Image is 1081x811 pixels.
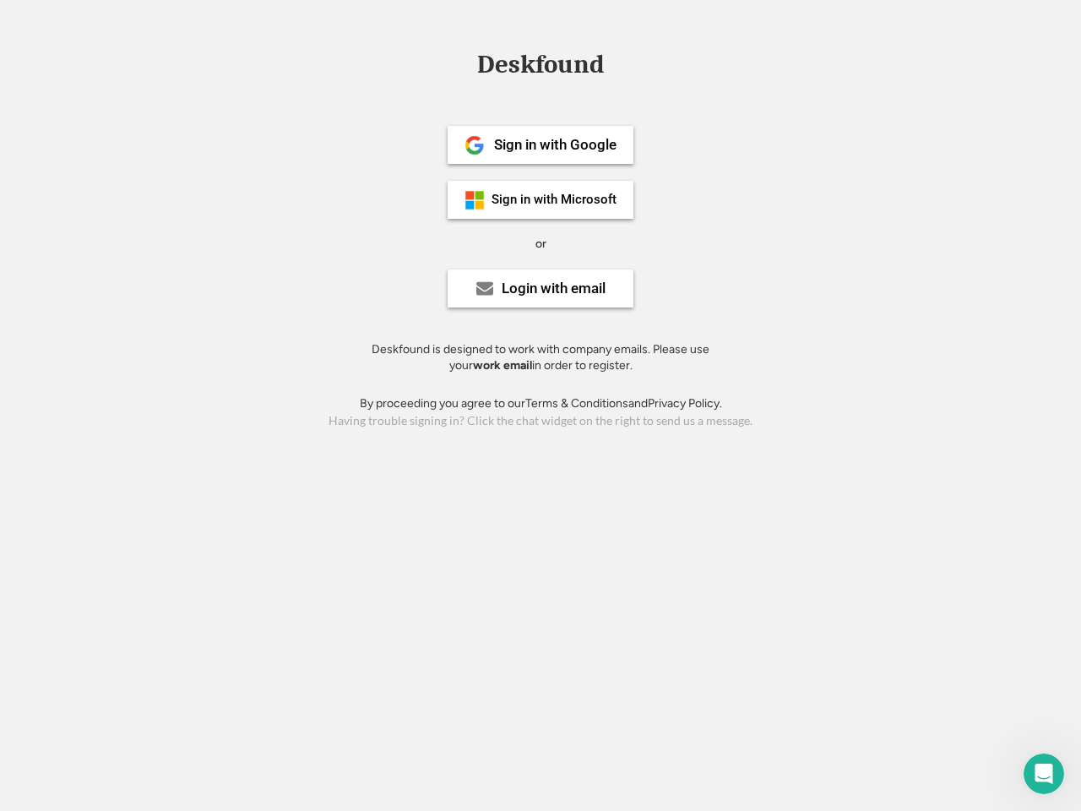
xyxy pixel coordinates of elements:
iframe: Intercom live chat [1024,754,1064,794]
div: Deskfound is designed to work with company emails. Please use your in order to register. [350,341,731,374]
div: Login with email [502,281,606,296]
div: Deskfound [469,52,612,78]
img: 1024px-Google__G__Logo.svg.png [464,135,485,155]
div: Sign in with Google [494,138,617,152]
strong: work email [473,358,532,373]
a: Terms & Conditions [525,396,628,411]
a: Privacy Policy. [648,396,722,411]
div: Sign in with Microsoft [492,193,617,206]
img: ms-symbollockup_mssymbol_19.png [464,190,485,210]
div: or [535,236,546,253]
div: By proceeding you agree to our and [360,395,722,412]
